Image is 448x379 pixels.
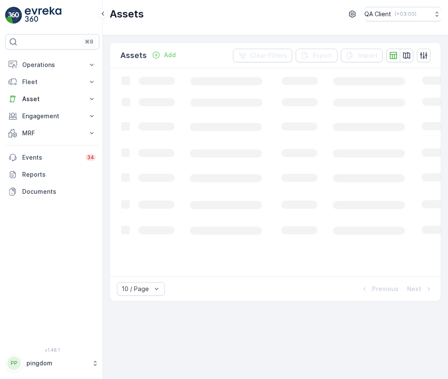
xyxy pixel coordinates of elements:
[395,11,416,17] p: ( +03:00 )
[407,285,421,293] p: Next
[22,78,82,86] p: Fleet
[110,7,144,21] p: Assets
[406,284,434,294] button: Next
[5,354,99,372] button: PPpingdom
[87,154,94,161] p: 34
[5,56,99,73] button: Operations
[5,90,99,108] button: Asset
[5,347,99,353] span: v 1.48.1
[22,170,96,179] p: Reports
[26,359,87,367] p: pingdom
[296,49,337,62] button: Export
[22,187,96,196] p: Documents
[233,49,292,62] button: Clear Filters
[22,129,82,137] p: MRF
[5,183,99,200] a: Documents
[5,149,99,166] a: Events34
[5,125,99,142] button: MRF
[5,73,99,90] button: Fleet
[22,61,82,69] p: Operations
[364,10,391,18] p: QA Client
[85,38,93,45] p: ⌘B
[148,50,179,60] button: Add
[22,95,82,103] p: Asset
[5,108,99,125] button: Engagement
[364,7,441,21] button: QA Client(+03:00)
[164,51,176,59] p: Add
[5,7,22,24] img: logo
[7,356,21,370] div: PP
[359,284,399,294] button: Previous
[120,50,147,61] p: Assets
[250,51,287,60] p: Clear Filters
[22,153,80,162] p: Events
[372,285,399,293] p: Previous
[358,51,378,60] p: Import
[341,49,383,62] button: Import
[313,51,332,60] p: Export
[25,7,61,24] img: logo_light-DOdMpM7g.png
[22,112,82,120] p: Engagement
[5,166,99,183] a: Reports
